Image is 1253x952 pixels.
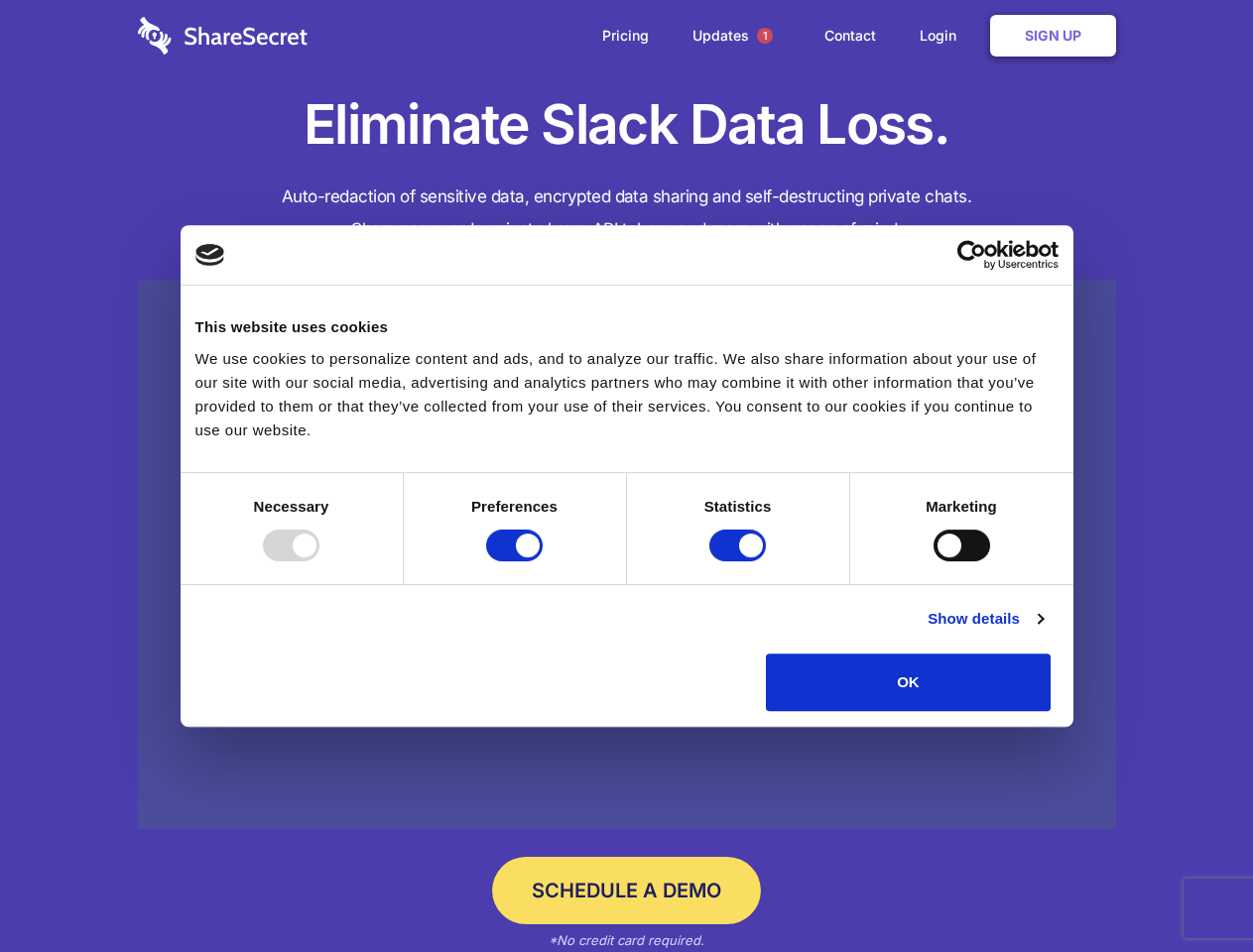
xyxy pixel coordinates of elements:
a: Login [900,5,986,66]
strong: Marketing [926,498,997,515]
strong: Necessary [254,498,329,515]
strong: Preferences [471,498,558,515]
em: *No credit card required. [549,932,704,948]
h1: Eliminate Slack Data Loss. [138,89,1116,161]
button: OK [766,654,1051,711]
img: logo [195,244,225,266]
a: Pricing [582,5,669,66]
a: Schedule a Demo [492,857,761,924]
a: Usercentrics Cookiebot - opens in a new window [885,240,1059,270]
img: logo-wordmark-white-trans-d4663122ce5f474addd5e946df7df03e33cb6a1c49d2221995e7729f52c070b2.svg [138,17,308,55]
h4: Auto-redaction of sensitive data, encrypted data sharing and self-destructing private chats. Shar... [138,180,1116,246]
a: Show details [928,607,1043,631]
strong: Statistics [704,498,772,515]
a: Contact [805,5,896,66]
div: We use cookies to personalize content and ads, and to analyze our traffic. We also share informat... [195,347,1059,442]
a: Wistia video thumbnail [138,280,1116,830]
a: Sign Up [990,15,1116,57]
div: This website uses cookies [195,315,1059,339]
span: 1 [757,28,773,44]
